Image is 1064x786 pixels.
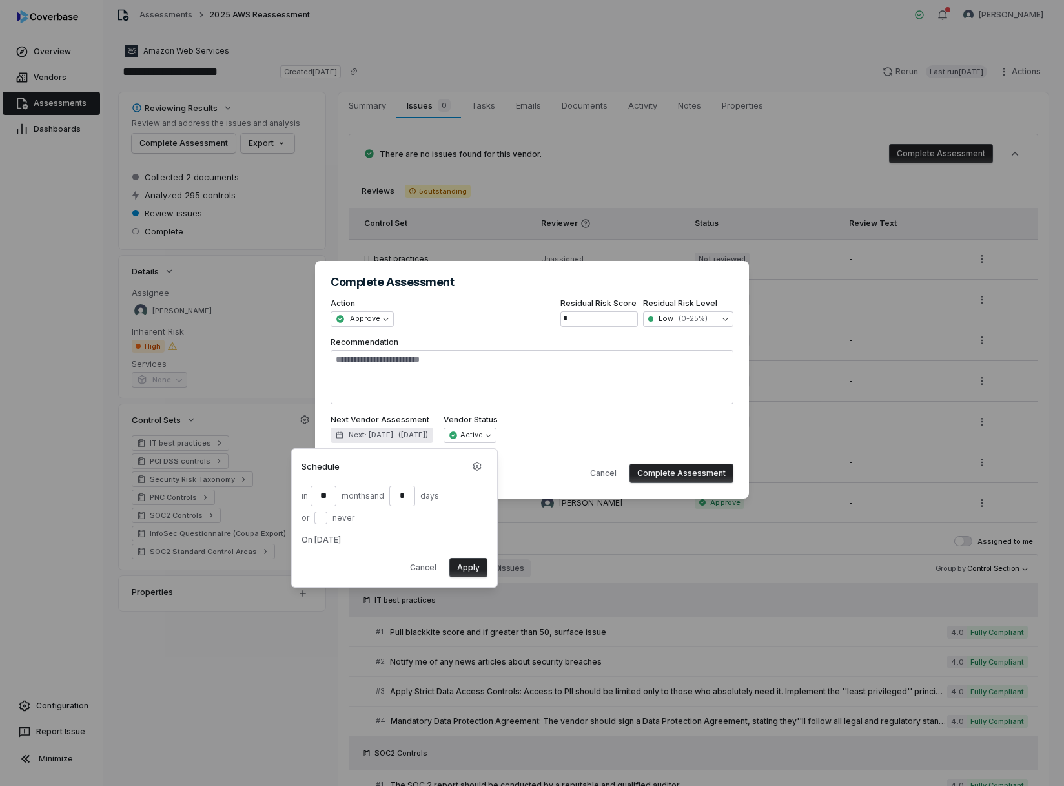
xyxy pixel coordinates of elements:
h2: Complete Assessment [331,276,733,288]
input: Months [311,486,336,506]
button: Next: [DATE]([DATE]) [331,428,433,443]
label: Residual Risk Level [643,298,733,309]
input: Days [389,486,415,506]
div: On [DATE] [302,535,487,548]
label: Action [331,298,394,309]
button: Cancel [402,558,444,577]
button: Apply [449,558,487,577]
label: Residual Risk Score [560,298,638,309]
button: Never schedule assessment [314,512,327,524]
textarea: Recommendation [331,350,733,404]
label: Vendor Status [444,415,498,425]
span: Next: [DATE] [349,430,393,440]
span: never [332,513,354,523]
span: or [302,513,309,523]
label: Next Vendor Assessment [331,415,433,425]
button: Complete Assessment [629,464,733,483]
button: Cancel [582,464,624,483]
label: Recommendation [331,337,733,404]
span: month s and [339,491,387,501]
span: in [302,491,308,501]
div: Schedule [302,460,340,473]
span: day s [418,491,442,501]
span: ( [DATE] ) [398,430,428,440]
